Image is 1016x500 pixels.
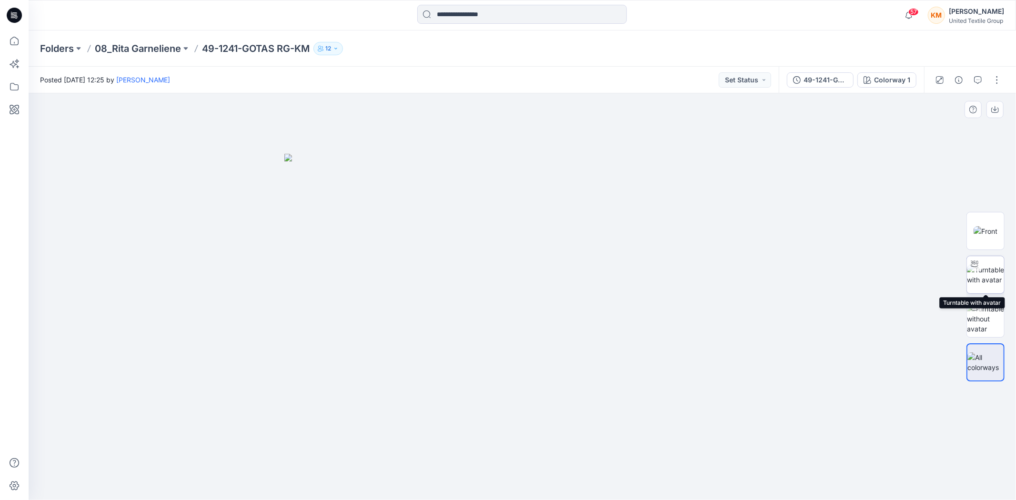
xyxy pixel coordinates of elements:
[116,76,170,84] a: [PERSON_NAME]
[95,42,181,55] a: 08_Rita Garneliene
[202,42,310,55] p: 49-1241-GOTAS RG-KM
[787,72,854,88] button: 49-1241-GOTAS
[967,304,1004,334] img: Turntable without avatar
[951,72,966,88] button: Details
[40,42,74,55] a: Folders
[284,154,761,500] img: eyJhbGciOiJIUzI1NiIsImtpZCI6IjAiLCJzbHQiOiJzZXMiLCJ0eXAiOiJKV1QifQ.eyJkYXRhIjp7InR5cGUiOiJzdG9yYW...
[908,8,919,16] span: 57
[313,42,343,55] button: 12
[974,226,997,236] img: Front
[874,75,910,85] div: Colorway 1
[967,352,1004,372] img: All colorways
[928,7,945,24] div: KM
[949,17,1004,24] div: United Textile Group
[325,43,331,54] p: 12
[40,75,170,85] span: Posted [DATE] 12:25 by
[804,75,847,85] div: 49-1241-GOTAS
[967,265,1004,285] img: Turntable with avatar
[857,72,916,88] button: Colorway 1
[949,6,1004,17] div: [PERSON_NAME]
